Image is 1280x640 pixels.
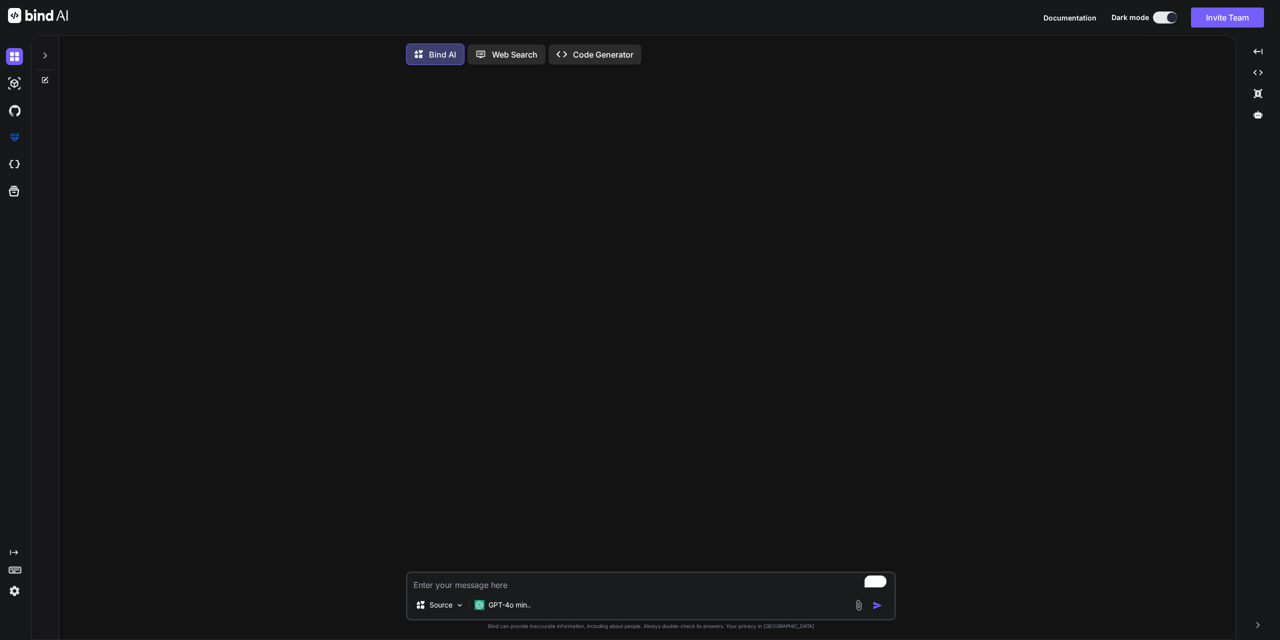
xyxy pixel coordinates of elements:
[872,600,882,610] img: icon
[853,599,864,611] img: attachment
[6,102,23,119] img: githubDark
[474,600,484,610] img: GPT-4o mini
[406,622,896,630] p: Bind can provide inaccurate information, including about people. Always double-check its answers....
[455,601,464,609] img: Pick Models
[1043,13,1096,23] button: Documentation
[6,582,23,599] img: settings
[8,8,68,23] img: Bind AI
[6,75,23,92] img: darkAi-studio
[6,156,23,173] img: cloudideIcon
[573,49,633,61] p: Code Generator
[492,49,537,61] p: Web Search
[1043,14,1096,22] span: Documentation
[488,600,531,610] p: GPT-4o min..
[429,49,456,61] p: Bind AI
[1111,13,1149,23] span: Dark mode
[6,129,23,146] img: premium
[429,600,452,610] p: Source
[407,573,894,591] textarea: To enrich screen reader interactions, please activate Accessibility in Grammarly extension settings
[1191,8,1264,28] button: Invite Team
[6,48,23,65] img: darkChat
